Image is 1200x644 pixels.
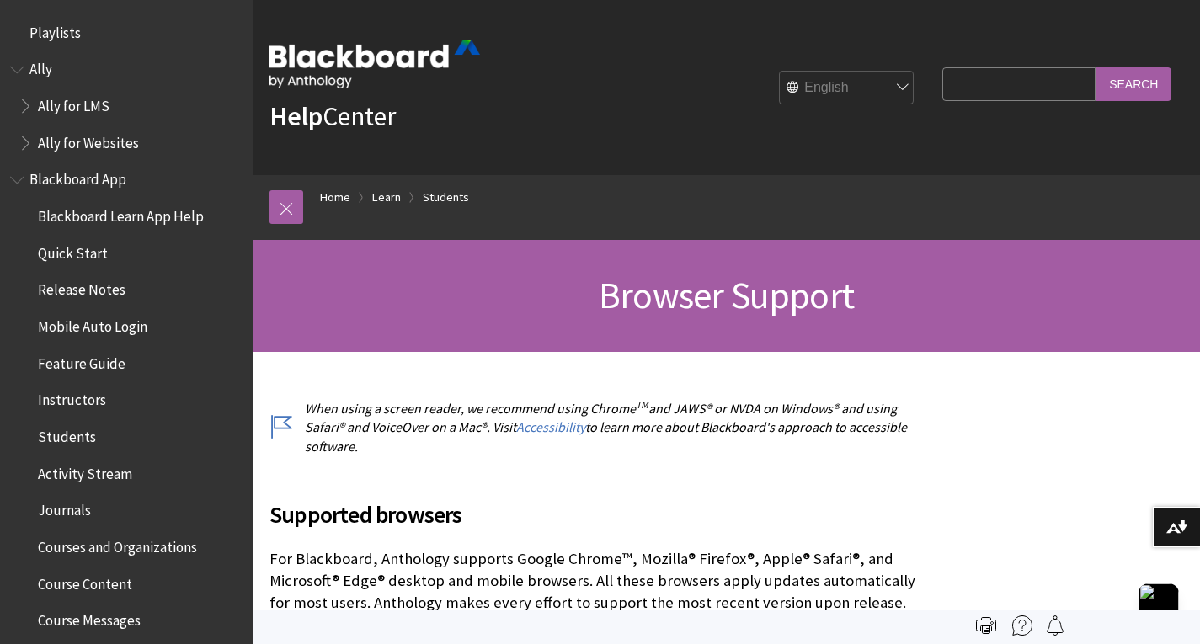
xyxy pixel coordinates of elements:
[29,56,52,78] span: Ally
[1096,67,1171,100] input: Search
[38,349,125,372] span: Feature Guide
[38,497,91,519] span: Journals
[38,460,132,482] span: Activity Stream
[38,92,109,114] span: Ally for LMS
[320,187,350,208] a: Home
[423,187,469,208] a: Students
[10,19,243,47] nav: Book outline for Playlists
[10,56,243,157] nav: Book outline for Anthology Ally Help
[38,423,96,445] span: Students
[38,312,147,335] span: Mobile Auto Login
[269,99,323,133] strong: Help
[269,548,934,636] p: For Blackboard, Anthology supports Google Chrome™, Mozilla® Firefox®, Apple® Safari®, and Microso...
[269,40,480,88] img: Blackboard by Anthology
[269,99,396,133] a: HelpCenter
[38,570,132,593] span: Course Content
[269,497,934,532] span: Supported browsers
[38,386,106,409] span: Instructors
[1012,615,1032,636] img: More help
[599,272,854,318] span: Browser Support
[780,72,915,105] select: Site Language Selector
[38,533,197,556] span: Courses and Organizations
[38,202,204,225] span: Blackboard Learn App Help
[29,19,81,41] span: Playlists
[269,399,934,455] p: When using a screen reader, we recommend using Chrome and JAWS® or NVDA on Windows® and using Saf...
[38,276,125,299] span: Release Notes
[38,129,139,152] span: Ally for Websites
[372,187,401,208] a: Learn
[516,418,585,436] a: Accessibility
[38,607,141,630] span: Course Messages
[29,166,126,189] span: Blackboard App
[38,239,108,262] span: Quick Start
[636,398,648,411] sup: TM
[976,615,996,636] img: Print
[1045,615,1065,636] img: Follow this page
